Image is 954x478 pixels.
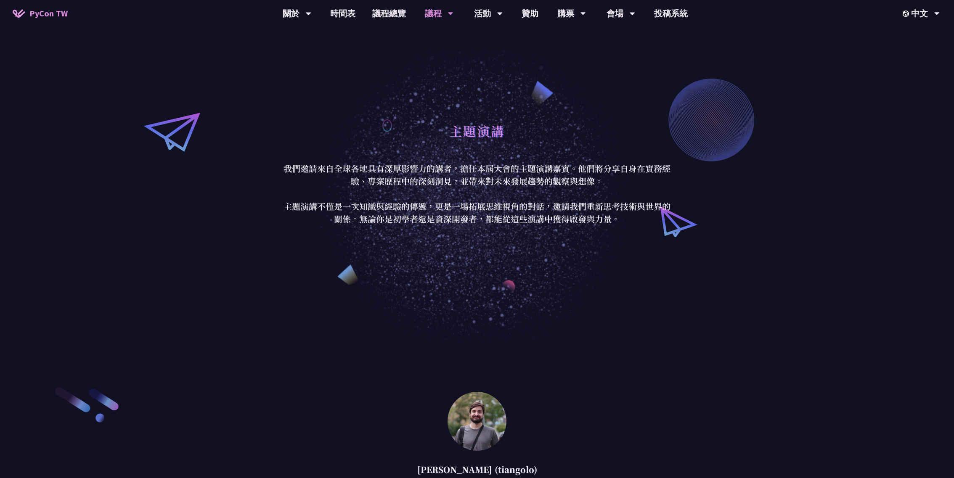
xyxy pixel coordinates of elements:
[13,9,25,18] img: Home icon of PyCon TW 2025
[4,3,76,24] a: PyCon TW
[29,7,68,20] span: PyCon TW
[448,392,506,451] img: Sebastián Ramírez (tiangolo)
[903,11,911,17] img: Locale Icon
[449,118,505,143] h1: 主題演講
[281,162,673,225] p: 我們邀請來自全球各地具有深厚影響力的講者，擔任本屆大會的主題演講嘉賓。他們將分享自身在實務經驗、專案歷程中的深刻洞見，並帶來對未來發展趨勢的觀察與想像。 主題演講不僅是一次知識與經驗的傳遞，更是...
